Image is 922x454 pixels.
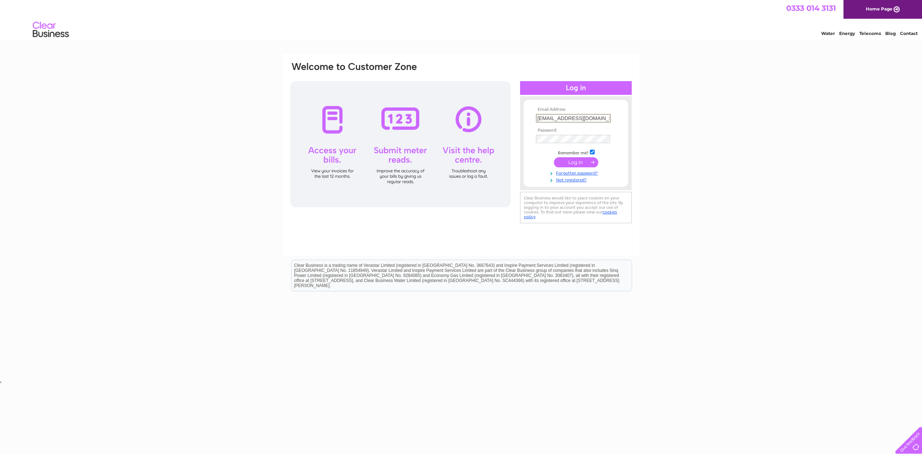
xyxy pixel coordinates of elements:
img: logo.png [32,19,69,41]
a: Telecoms [859,31,881,36]
a: Energy [839,31,855,36]
div: Clear Business would like to place cookies on your computer to improve your experience of the sit... [520,192,632,223]
a: Forgotten password? [536,169,618,176]
th: Email Address: [534,107,618,112]
div: Clear Business is a trading name of Verastar Limited (registered in [GEOGRAPHIC_DATA] No. 3667643... [291,4,632,35]
a: Contact [900,31,918,36]
a: Water [821,31,835,36]
th: Password: [534,128,618,133]
a: cookies policy [524,210,617,219]
a: 0333 014 3131 [786,4,836,13]
td: Remember me? [534,149,618,156]
a: Not registered? [536,176,618,183]
input: Submit [554,157,598,167]
a: Blog [885,31,896,36]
